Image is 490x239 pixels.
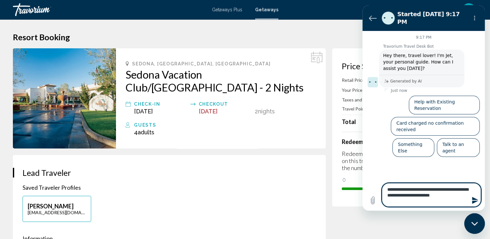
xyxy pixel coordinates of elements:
[342,97,373,102] span: Taxes and Fees
[134,108,153,115] span: [DATE]
[199,108,217,115] span: [DATE]
[460,3,477,16] button: User Menu
[342,176,347,184] span: 0
[28,203,86,210] p: [PERSON_NAME]
[342,61,467,71] h3: Price Summary
[342,77,365,83] span: Retail Price
[134,129,154,136] span: 4
[23,168,316,177] h3: Lead Traveler
[134,100,187,108] div: Check-In
[342,138,467,145] h4: Redeem Travel Points
[362,5,485,211] iframe: Messaging window
[23,184,316,191] p: Saved Traveler Profiles
[255,108,258,115] span: 2
[13,32,477,42] h1: Resort Booking
[258,108,275,115] span: Nights
[126,68,316,94] a: Sedona Vacation Club/[GEOGRAPHIC_DATA] - 2 Nights
[342,150,467,171] p: Redeem up to 750 Travel Points to save even more on this transaction! Use the slider below to adj...
[28,210,86,215] p: [EMAIL_ADDRESS][DOMAIN_NAME]
[13,3,206,16] a: Travorium
[23,196,91,222] button: [PERSON_NAME][EMAIL_ADDRESS][DOMAIN_NAME]
[134,121,316,129] div: Guests
[342,96,379,103] button: Show Taxes and Fees breakdown
[132,61,271,66] span: Sedona, [GEOGRAPHIC_DATA], [GEOGRAPHIC_DATA]
[199,100,252,108] div: Checkout
[212,7,242,12] a: Getaways Plus
[342,87,362,93] span: Your Price
[342,106,385,111] span: Travel Points Applied
[255,7,278,12] a: Getaways
[464,213,485,234] iframe: Button to launch messaging window, conversation in progress
[342,118,356,125] span: Total
[138,129,154,136] span: Adults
